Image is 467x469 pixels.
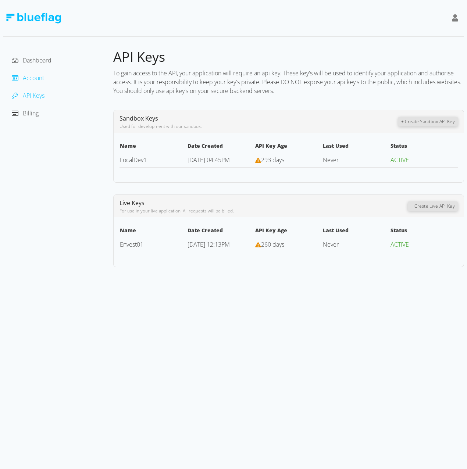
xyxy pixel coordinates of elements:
div: For use in your live application. All requests will be billed. [120,208,408,214]
th: Date Created [187,142,255,153]
th: Name [120,226,187,237]
th: Last Used [322,226,390,237]
span: Live Keys [120,199,145,207]
th: API Key Age [255,226,322,237]
a: Envest01 [120,240,143,248]
button: + Create Live API Key [408,201,458,211]
span: [DATE] 04:45PM [188,156,230,164]
th: Status [390,226,458,237]
th: API Key Age [255,142,322,153]
div: Used for development with our sandbox. [120,123,398,130]
span: ACTIVE [391,156,409,164]
th: Last Used [322,142,390,153]
a: Account [12,74,44,82]
th: Date Created [187,226,255,237]
span: API Keys [113,48,165,66]
a: Billing [12,109,39,117]
span: 293 days [261,156,284,164]
img: Blue Flag Logo [6,13,61,24]
button: + Create Sandbox API Key [398,117,458,126]
a: LocalDev1 [120,156,147,164]
span: Sandbox Keys [120,114,158,122]
span: [DATE] 12:13PM [188,240,230,248]
th: Status [390,142,458,153]
span: Account [23,74,44,82]
span: Billing [23,109,39,117]
span: Dashboard [23,56,51,64]
a: Dashboard [12,56,51,64]
th: Name [120,142,187,153]
a: API Keys [12,92,44,100]
div: To gain access to the API, your application will require an api key. These key's will be used to ... [113,66,464,98]
span: API Keys [23,92,44,100]
span: 260 days [261,240,284,248]
span: Never [323,156,339,164]
span: ACTIVE [391,240,409,248]
span: Never [323,240,339,248]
